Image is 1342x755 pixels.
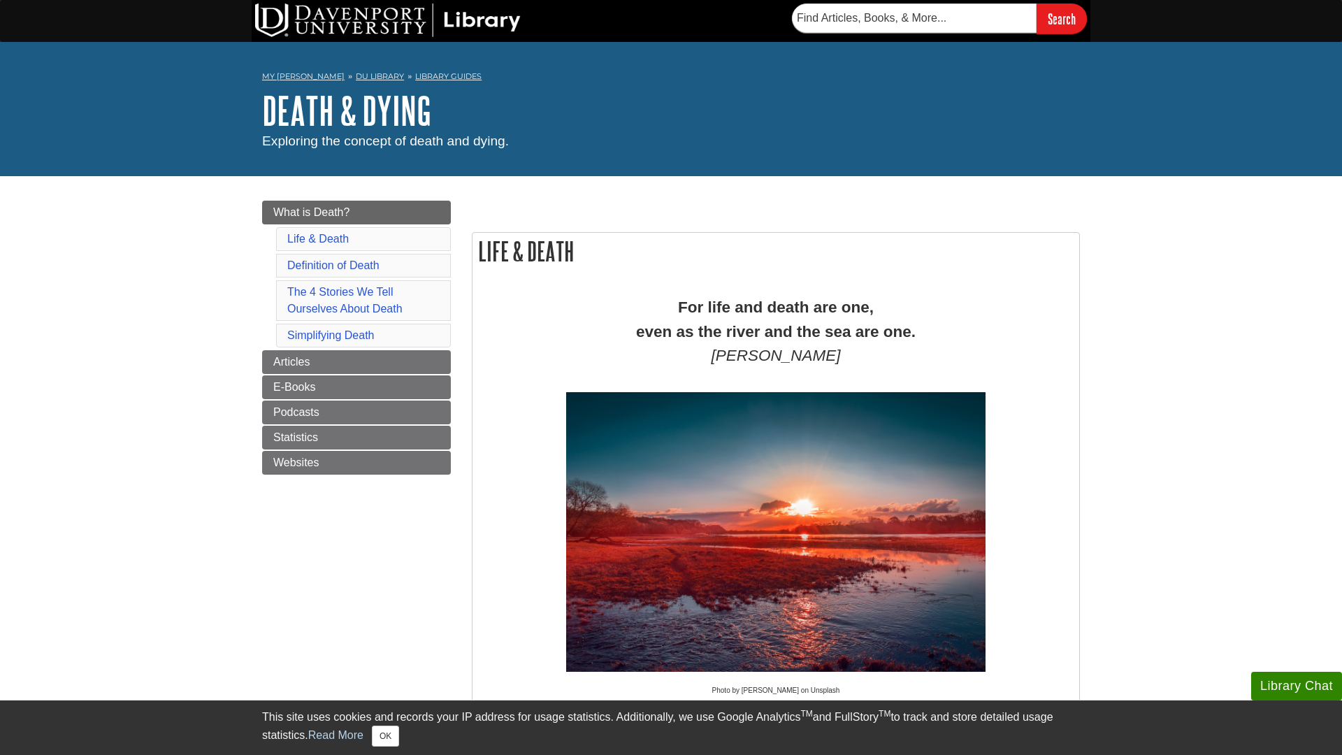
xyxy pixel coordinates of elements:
a: My [PERSON_NAME] [262,71,345,82]
span: What is Death? [273,206,349,218]
a: Statistics [262,426,451,450]
span: E-Books [273,381,315,393]
form: Searches DU Library's articles, books, and more [792,3,1087,34]
h1: Death & Dying [262,89,1080,131]
div: This site uses cookies and records your IP address for usage statistics. Additionally, we use Goo... [262,709,1080,747]
span: Podcasts [273,406,319,418]
a: What is Death? [262,201,451,224]
span: Websites [273,456,319,468]
a: Definition of Death [287,259,380,271]
a: Websites [262,451,451,475]
input: Find Articles, Books, & More... [792,3,1037,33]
button: Close [372,726,399,747]
span: Photo by [PERSON_NAME] on Unsplash [712,686,840,694]
button: Library Chat [1251,672,1342,700]
div: Guide Pages [262,201,451,475]
sup: TM [800,709,812,719]
a: Simplifying Death [287,329,375,341]
strong: For life and death are one, [678,299,874,316]
a: DU Library [356,71,404,81]
a: E-Books [262,375,451,399]
sup: TM [879,709,890,719]
a: Read More [308,729,363,741]
span: Articles [273,356,310,368]
img: DU Library [255,3,521,37]
span: Statistics [273,431,318,443]
a: Life & Death [287,233,349,245]
strong: even as the river and the sea are one. [636,323,916,340]
nav: breadcrumb [262,67,1080,89]
a: Articles [262,350,451,374]
input: Search [1037,3,1087,34]
h2: Life & Death [472,233,1079,270]
a: The 4 Stories We Tell Ourselves About Death [287,286,403,315]
span: Exploring the concept of death and dying. [262,134,509,148]
a: Library Guides [415,71,482,81]
em: [PERSON_NAME] [711,347,840,364]
a: Podcasts [262,401,451,424]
